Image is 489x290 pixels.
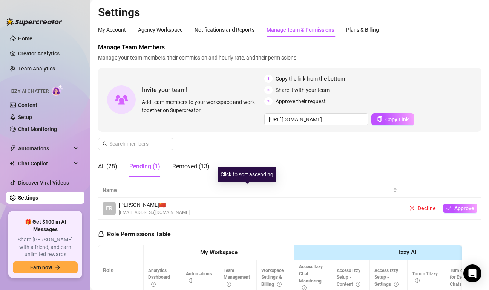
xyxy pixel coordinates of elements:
div: Notifications and Reports [195,26,254,34]
span: Share it with your team [276,86,330,94]
span: thunderbolt [10,145,16,151]
span: lock [98,231,104,237]
span: close [409,206,415,211]
div: Pending (1) [129,162,160,171]
span: Chat Copilot [18,157,72,169]
button: Copy Link [371,113,414,125]
span: Copy the link from the bottom [276,75,345,83]
span: 1 [264,75,273,83]
span: info-circle [189,278,193,283]
div: My Account [98,26,126,34]
span: Access Izzy Setup - Content [337,268,360,287]
span: Access Izzy Setup - Settings [374,268,399,287]
span: [EMAIL_ADDRESS][DOMAIN_NAME] [119,209,190,216]
span: Approve their request [276,97,326,105]
span: Izzy AI Chatter [11,88,49,95]
span: info-circle [302,285,307,290]
a: Team Analytics [18,66,55,72]
span: info-circle [227,282,231,287]
a: Settings [18,195,38,201]
div: Removed (13) [172,162,210,171]
span: Add team members to your workspace and work together on Supercreator. [142,98,261,114]
span: Manage Team Members [98,43,481,52]
span: Decline [418,205,436,211]
span: Automations [186,271,212,284]
a: Chat Monitoring [18,126,57,132]
span: info-circle [415,278,420,283]
span: Name [103,186,391,194]
button: Approve [443,204,477,213]
span: info-circle [151,282,156,287]
span: [PERSON_NAME] 🇨🇳 [119,201,190,209]
img: AI Chatter [52,85,63,96]
a: Creator Analytics [18,47,78,60]
div: All (28) [98,162,117,171]
div: Agency Workspace [138,26,182,34]
span: Approve [454,205,474,211]
span: info-circle [394,282,399,287]
span: 2 [264,86,273,94]
a: Content [18,102,37,108]
span: arrow-right [55,265,60,270]
span: check [446,206,451,211]
span: search [103,141,108,147]
span: Turn on Izzy for Escalated Chats [450,268,476,287]
span: Analytics Dashboard [148,268,170,287]
span: 🎁 Get $100 in AI Messages [13,218,78,233]
span: Earn now [30,264,52,270]
img: Chat Copilot [10,161,15,166]
span: 3 [264,97,273,105]
a: Home [18,35,32,41]
strong: My Workspace [200,249,238,256]
span: copy [377,116,382,122]
button: Earn nowarrow-right [13,261,78,273]
span: info-circle [356,282,360,287]
h5: Role Permissions Table [98,230,171,239]
button: Decline [406,204,439,213]
a: Setup [18,114,32,120]
span: Team Management [224,268,250,287]
span: Manage your team members, their commission and hourly rate, and their permissions. [98,53,481,62]
strong: Izzy AI [399,249,416,256]
input: Search members [109,140,163,148]
span: Turn off Izzy [412,271,438,284]
th: Name [98,183,402,198]
span: Share [PERSON_NAME] with a friend, and earn unlimited rewards [13,236,78,258]
img: logo-BBDzfeDw.svg [6,18,63,26]
div: Manage Team & Permissions [267,26,334,34]
a: Discover Viral Videos [18,180,69,186]
span: Workspace Settings & Billing [261,268,284,287]
div: Plans & Billing [346,26,379,34]
span: Invite your team! [142,85,264,95]
div: Open Intercom Messenger [463,264,481,282]
span: info-circle [277,282,282,287]
span: ER [106,204,112,212]
span: Copy Link [385,116,409,122]
h2: Settings [98,5,481,20]
span: Automations [18,142,72,154]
